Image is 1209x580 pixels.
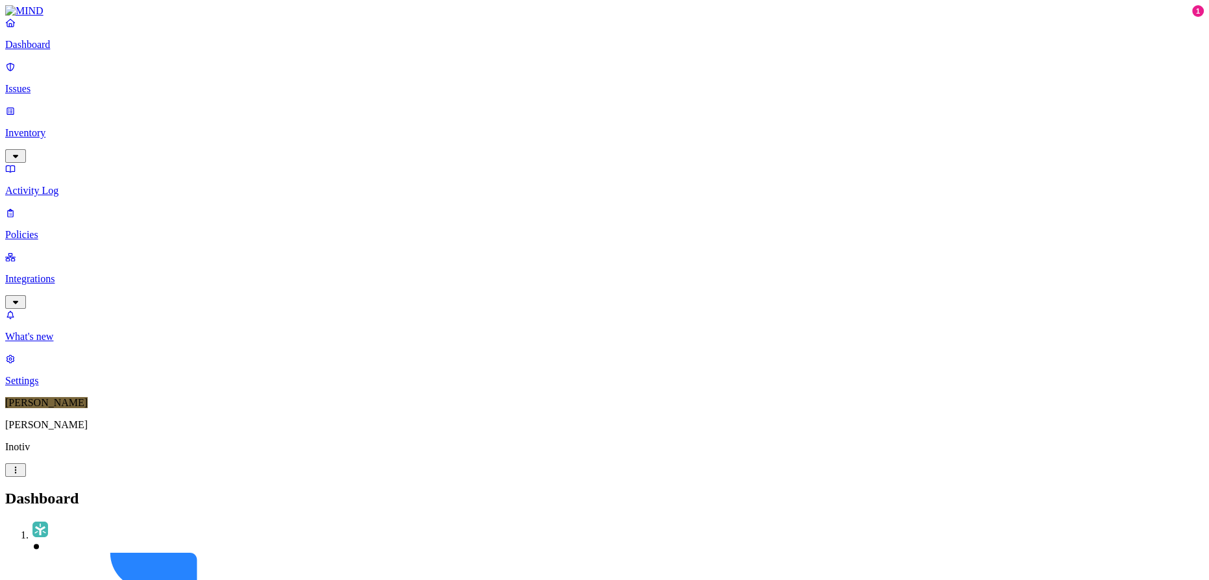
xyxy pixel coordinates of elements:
[5,207,1204,241] a: Policies
[5,309,1204,343] a: What's new
[5,397,88,408] span: [PERSON_NAME]
[5,61,1204,95] a: Issues
[5,185,1204,197] p: Activity Log
[5,83,1204,95] p: Issues
[5,127,1204,139] p: Inventory
[5,17,1204,51] a: Dashboard
[5,251,1204,307] a: Integrations
[5,441,1204,453] p: Inotiv
[5,419,1204,431] p: [PERSON_NAME]
[5,229,1204,241] p: Policies
[5,375,1204,387] p: Settings
[5,353,1204,387] a: Settings
[5,273,1204,285] p: Integrations
[31,520,49,538] img: svg%3e
[5,39,1204,51] p: Dashboard
[5,163,1204,197] a: Activity Log
[5,105,1204,161] a: Inventory
[5,331,1204,343] p: What's new
[1192,5,1204,17] div: 1
[5,5,1204,17] a: MIND
[5,490,1204,507] h2: Dashboard
[5,5,44,17] img: MIND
